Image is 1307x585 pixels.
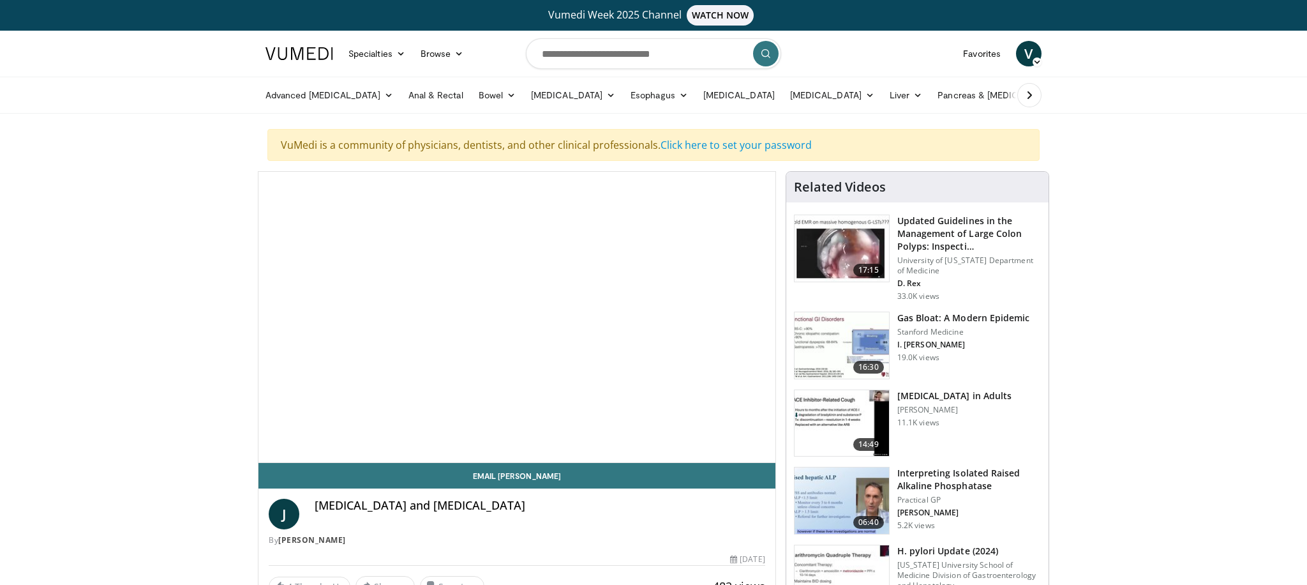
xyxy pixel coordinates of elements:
[265,47,333,60] img: VuMedi Logo
[897,291,939,301] p: 33.0K views
[853,264,884,277] span: 17:15
[897,390,1012,402] h3: [MEDICAL_DATA] in Adults
[897,467,1041,492] h3: Interpreting Isolated Raised Alkaline Phosphatase
[853,516,884,529] span: 06:40
[471,82,523,108] a: Bowel
[523,82,623,108] a: [MEDICAL_DATA]
[955,41,1008,66] a: Favorites
[794,215,1041,301] a: 17:15 Updated Guidelines in the Management of Large Colon Polyps: Inspecti… University of [US_STA...
[730,554,765,565] div: [DATE]
[278,535,346,545] a: [PERSON_NAME]
[897,495,1041,505] p: Practical GP
[696,82,782,108] a: [MEDICAL_DATA]
[897,278,1041,289] p: D. Rex
[882,82,930,108] a: Liver
[897,215,1041,253] h3: Updated Guidelines in the Management of Large Colon Polyps: Inspecti…
[897,353,939,363] p: 19.0K views
[315,499,765,513] h4: [MEDICAL_DATA] and [MEDICAL_DATA]
[853,361,884,374] span: 16:30
[269,535,765,546] div: By
[795,467,889,534] img: 6a4ee52d-0f16-480d-a1b4-8187386ea2ed.150x105_q85_crop-smart_upscale.jpg
[897,340,1030,350] p: I. [PERSON_NAME]
[897,520,935,531] p: 5.2K views
[258,463,775,489] a: Email [PERSON_NAME]
[413,41,472,66] a: Browse
[258,82,401,108] a: Advanced [MEDICAL_DATA]
[794,312,1041,379] a: 16:30 Gas Bloat: A Modern Epidemic Stanford Medicine I. [PERSON_NAME] 19.0K views
[401,82,471,108] a: Anal & Rectal
[897,545,1041,558] h3: H. pylori Update (2024)
[795,215,889,282] img: dfcfcb0d-b871-4e1a-9f0c-9f64970f7dd8.150x105_q85_crop-smart_upscale.jpg
[267,5,1040,26] a: Vumedi Week 2025 ChannelWATCH NOW
[1016,41,1042,66] a: V
[782,82,882,108] a: [MEDICAL_DATA]
[623,82,696,108] a: Esophagus
[795,390,889,457] img: 11950cd4-d248-4755-8b98-ec337be04c84.150x105_q85_crop-smart_upscale.jpg
[897,312,1030,324] h3: Gas Bloat: A Modern Epidemic
[269,499,299,529] a: J
[258,172,775,463] video-js: Video Player
[897,327,1030,337] p: Stanford Medicine
[794,390,1041,457] a: 14:49 [MEDICAL_DATA] in Adults [PERSON_NAME] 11.1K views
[661,138,812,152] a: Click here to set your password
[267,129,1040,161] div: VuMedi is a community of physicians, dentists, and other clinical professionals.
[897,508,1041,518] p: [PERSON_NAME]
[853,438,884,451] span: 14:49
[897,405,1012,415] p: [PERSON_NAME]
[795,312,889,379] img: 480ec31d-e3c1-475b-8289-0a0659db689a.150x105_q85_crop-smart_upscale.jpg
[794,467,1041,535] a: 06:40 Interpreting Isolated Raised Alkaline Phosphatase Practical GP [PERSON_NAME] 5.2K views
[794,179,886,195] h4: Related Videos
[341,41,413,66] a: Specialties
[687,5,754,26] span: WATCH NOW
[897,418,939,428] p: 11.1K views
[526,38,781,69] input: Search topics, interventions
[930,82,1079,108] a: Pancreas & [MEDICAL_DATA]
[897,255,1041,276] p: University of [US_STATE] Department of Medicine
